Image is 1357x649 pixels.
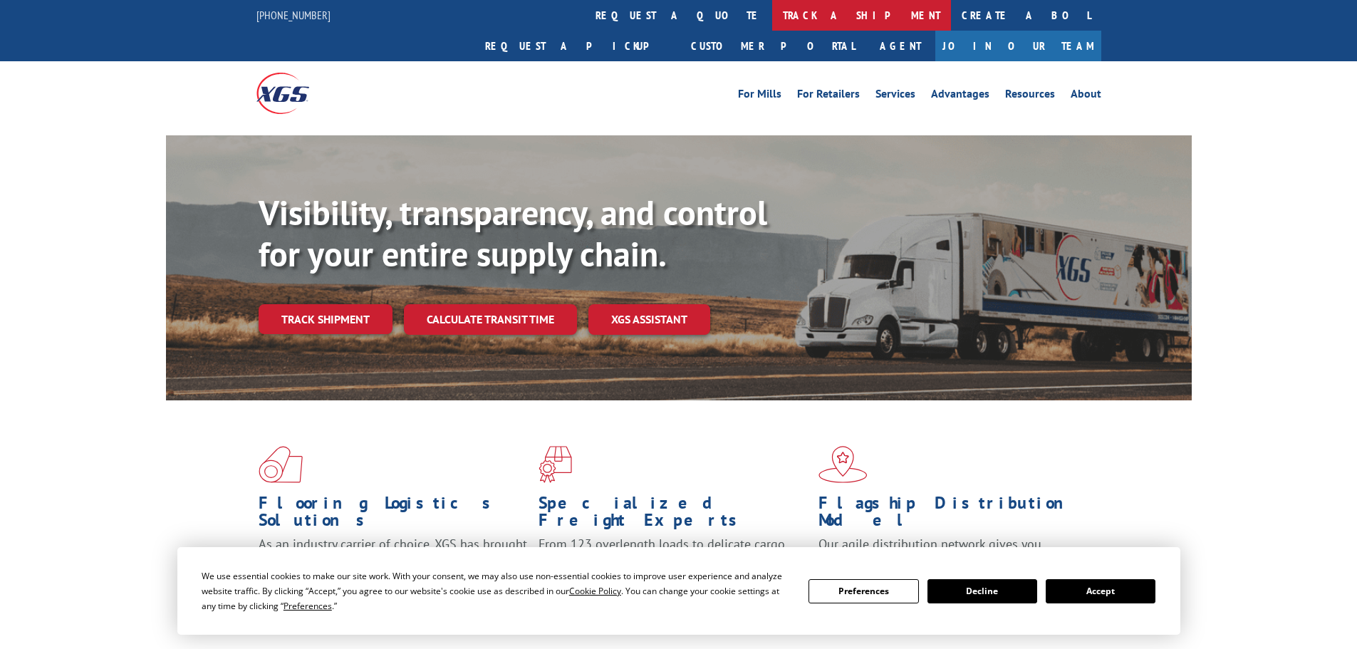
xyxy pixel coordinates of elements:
span: Cookie Policy [569,585,621,597]
a: Join Our Team [935,31,1101,61]
button: Preferences [809,579,918,603]
a: Agent [865,31,935,61]
h1: Specialized Freight Experts [539,494,808,536]
img: xgs-icon-total-supply-chain-intelligence-red [259,446,303,483]
a: Request a pickup [474,31,680,61]
img: xgs-icon-focused-on-flooring-red [539,446,572,483]
p: From 123 overlength loads to delicate cargo, our experienced staff knows the best way to move you... [539,536,808,599]
img: xgs-icon-flagship-distribution-model-red [818,446,868,483]
a: Services [875,88,915,104]
b: Visibility, transparency, and control for your entire supply chain. [259,190,767,276]
a: Resources [1005,88,1055,104]
a: Calculate transit time [404,304,577,335]
div: Cookie Consent Prompt [177,547,1180,635]
a: Track shipment [259,304,392,334]
a: For Retailers [797,88,860,104]
h1: Flooring Logistics Solutions [259,494,528,536]
h1: Flagship Distribution Model [818,494,1088,536]
button: Accept [1046,579,1155,603]
a: For Mills [738,88,781,104]
a: Advantages [931,88,989,104]
a: [PHONE_NUMBER] [256,8,331,22]
span: As an industry carrier of choice, XGS has brought innovation and dedication to flooring logistics... [259,536,527,586]
a: Customer Portal [680,31,865,61]
span: Preferences [284,600,332,612]
a: About [1071,88,1101,104]
span: Our agile distribution network gives you nationwide inventory management on demand. [818,536,1081,569]
button: Decline [927,579,1037,603]
div: We use essential cookies to make our site work. With your consent, we may also use non-essential ... [202,568,791,613]
a: XGS ASSISTANT [588,304,710,335]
